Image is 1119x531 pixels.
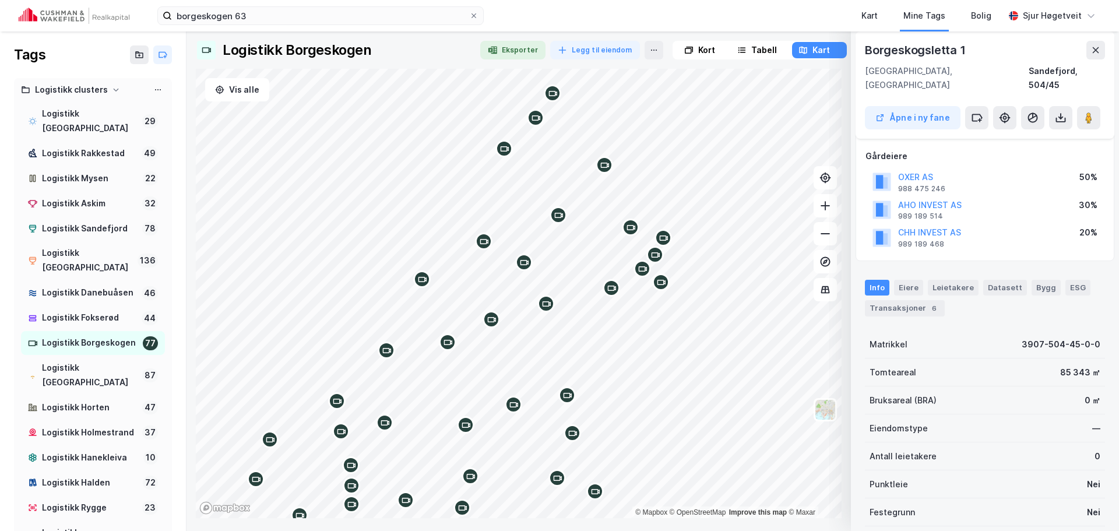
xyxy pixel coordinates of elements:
[142,501,158,515] div: 23
[42,146,137,161] div: Logistikk Rakkestad
[42,400,138,415] div: Logistikk Horten
[21,217,165,241] a: Logistikk Sandefjord78
[291,507,308,524] div: Map marker
[1079,226,1097,240] div: 20%
[505,396,522,413] div: Map marker
[42,107,138,136] div: Logistikk [GEOGRAPHIC_DATA]
[21,471,165,495] a: Logistikk Halden72
[439,333,456,351] div: Map marker
[865,149,1104,163] div: Gårdeiere
[21,167,165,191] a: Logistikk Mysen22
[21,281,165,305] a: Logistikk Danebuåsen46
[21,496,165,520] a: Logistikk Rygge23
[870,477,908,491] div: Punktleie
[14,45,45,64] div: Tags
[42,196,138,211] div: Logistikk Askim
[42,336,138,350] div: Logistikk Borgeskogen
[462,467,479,485] div: Map marker
[870,449,937,463] div: Antall leietakere
[142,311,158,325] div: 44
[865,280,889,295] div: Info
[142,146,158,160] div: 49
[622,219,639,236] div: Map marker
[1095,449,1100,463] div: 0
[332,423,350,440] div: Map marker
[634,260,651,277] div: Map marker
[1092,421,1100,435] div: —
[537,295,555,312] div: Map marker
[343,477,360,494] div: Map marker
[199,501,251,515] a: Mapbox homepage
[751,43,777,57] div: Tabell
[247,470,265,488] div: Map marker
[983,280,1027,295] div: Datasett
[1085,393,1100,407] div: 0 ㎡
[21,421,165,445] a: Logistikk Holmestrand37
[397,491,414,509] div: Map marker
[413,270,431,288] div: Map marker
[903,9,945,23] div: Mine Tags
[586,483,604,500] div: Map marker
[483,311,500,328] div: Map marker
[870,393,937,407] div: Bruksareal (BRA)
[42,361,138,390] div: Logistikk [GEOGRAPHIC_DATA]
[1029,64,1105,92] div: Sandefjord, 504/45
[42,501,138,515] div: Logistikk Rygge
[870,337,907,351] div: Matrikkel
[342,456,360,474] div: Map marker
[343,495,360,513] div: Map marker
[865,300,945,317] div: Transaksjoner
[143,171,158,185] div: 22
[205,78,269,101] button: Vis alle
[21,396,165,420] a: Logistikk Horten47
[596,156,613,174] div: Map marker
[42,286,137,300] div: Logistikk Danebuåsen
[654,229,672,247] div: Map marker
[261,431,279,448] div: Map marker
[898,240,944,249] div: 989 189 468
[646,246,664,263] div: Map marker
[865,41,968,59] div: Borgeskogsletta 1
[143,451,158,465] div: 10
[698,43,715,57] div: Kort
[21,102,165,140] a: Logistikk [GEOGRAPHIC_DATA]29
[495,140,513,157] div: Map marker
[480,41,546,59] button: Eksporter
[870,505,915,519] div: Festegrunn
[142,400,158,414] div: 47
[35,83,108,97] div: Logistikk clusters
[928,280,979,295] div: Leietakere
[1061,475,1119,531] iframe: Chat Widget
[550,206,567,224] div: Map marker
[1061,475,1119,531] div: Kontrollprogram for chat
[1032,280,1061,295] div: Bygg
[865,64,1029,92] div: [GEOGRAPHIC_DATA], [GEOGRAPHIC_DATA]
[142,221,158,235] div: 78
[142,425,158,439] div: 37
[515,254,533,271] div: Map marker
[42,311,137,325] div: Logistikk Fokserød
[898,184,945,194] div: 988 475 246
[550,41,640,59] button: Legg til eiendom
[1022,337,1100,351] div: 3907-504-45-0-0
[143,336,158,350] div: 77
[42,451,139,465] div: Logistikk Hanekleiva
[142,286,158,300] div: 46
[870,421,928,435] div: Eiendomstype
[812,43,830,57] div: Kart
[42,171,138,186] div: Logistikk Mysen
[42,425,138,440] div: Logistikk Holmestrand
[814,399,836,421] img: Z
[21,306,165,330] a: Logistikk Fokserød44
[928,303,940,314] div: 6
[544,85,561,102] div: Map marker
[1060,365,1100,379] div: 85 343 ㎡
[328,392,346,410] div: Map marker
[42,246,133,275] div: Logistikk [GEOGRAPHIC_DATA]
[898,212,943,221] div: 989 189 514
[21,356,165,395] a: Logistikk [GEOGRAPHIC_DATA]87
[21,446,165,470] a: Logistikk Hanekleiva10
[729,508,787,516] a: Improve this map
[564,424,581,442] div: Map marker
[223,41,372,59] div: Logistikk Borgeskogen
